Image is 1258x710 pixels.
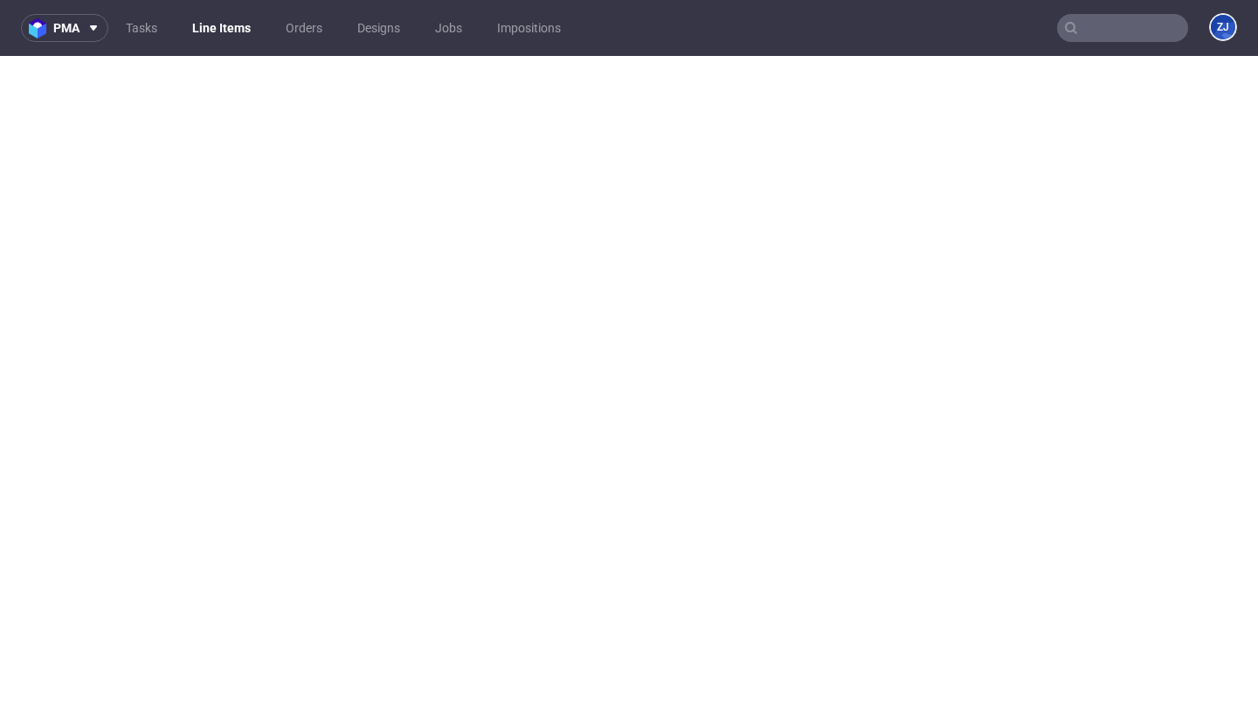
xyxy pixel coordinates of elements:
[53,22,79,34] span: pma
[1211,15,1235,39] figcaption: ZJ
[115,14,168,42] a: Tasks
[29,18,53,38] img: logo
[182,14,261,42] a: Line Items
[425,14,473,42] a: Jobs
[347,14,411,42] a: Designs
[487,14,571,42] a: Impositions
[275,14,333,42] a: Orders
[21,14,108,42] button: pma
